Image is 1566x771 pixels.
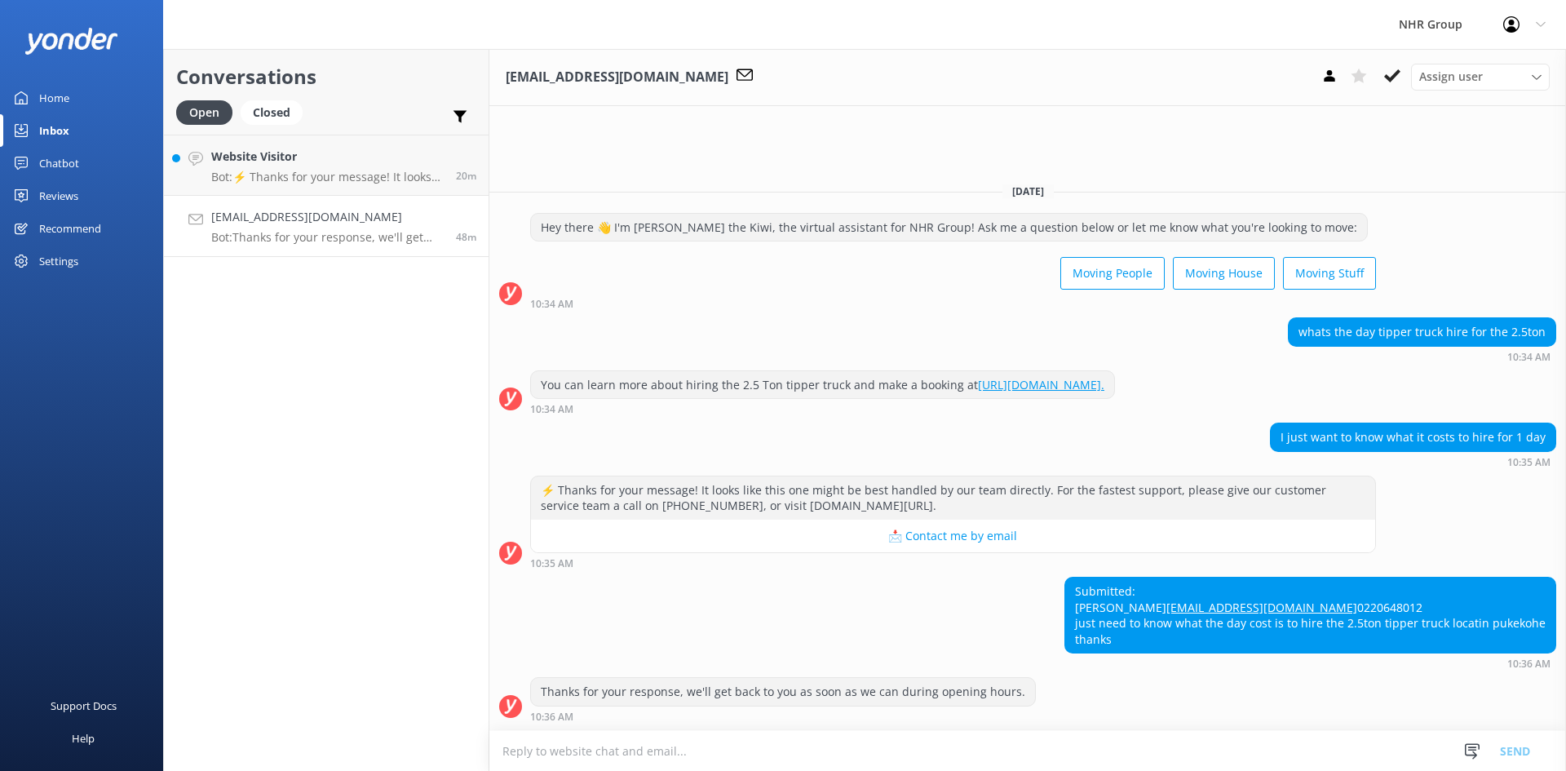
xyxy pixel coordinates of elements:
div: Home [39,82,69,114]
div: Hey there 👋 I'm [PERSON_NAME] the Kiwi, the virtual assistant for NHR Group! Ask me a question be... [531,214,1367,241]
div: Assign User [1411,64,1550,90]
div: Thanks for your response, we'll get back to you as soon as we can during opening hours. [531,678,1035,706]
div: whats the day tipper truck hire for the 2.5ton [1289,318,1555,346]
div: Reviews [39,179,78,212]
div: Inbox [39,114,69,147]
div: You can learn more about hiring the 2.5 Ton tipper truck and make a booking at [531,371,1114,399]
a: Open [176,103,241,121]
div: Chatbot [39,147,79,179]
div: Help [72,722,95,755]
div: Open [176,100,232,125]
div: Closed [241,100,303,125]
div: Aug 26 2025 10:34am (UTC +12:00) Pacific/Auckland [530,298,1376,309]
div: Support Docs [51,689,117,722]
strong: 10:36 AM [530,712,573,722]
span: [DATE] [1002,184,1054,198]
strong: 10:34 AM [530,405,573,414]
div: ⚡ Thanks for your message! It looks like this one might be best handled by our team directly. For... [531,476,1375,520]
a: Closed [241,103,311,121]
h3: [EMAIL_ADDRESS][DOMAIN_NAME] [506,67,728,88]
h2: Conversations [176,61,476,92]
span: Assign user [1419,68,1483,86]
button: Moving House [1173,257,1275,290]
div: I just want to know what it costs to hire for 1 day [1271,423,1555,451]
p: Bot: Thanks for your response, we'll get back to you as soon as we can during opening hours. [211,230,444,245]
a: [EMAIL_ADDRESS][DOMAIN_NAME] [1166,600,1357,615]
div: Aug 26 2025 10:36am (UTC +12:00) Pacific/Auckland [1064,658,1556,669]
a: Website VisitorBot:⚡ Thanks for your message! It looks like this one might be best handled by our... [164,135,489,196]
h4: [EMAIL_ADDRESS][DOMAIN_NAME] [211,208,444,226]
span: Aug 26 2025 10:36am (UTC +12:00) Pacific/Auckland [456,230,476,244]
div: Aug 26 2025 10:34am (UTC +12:00) Pacific/Auckland [530,403,1115,414]
img: yonder-white-logo.png [24,28,118,55]
span: Aug 26 2025 11:04am (UTC +12:00) Pacific/Auckland [456,169,476,183]
h4: Website Visitor [211,148,444,166]
strong: 10:35 AM [1507,458,1551,467]
div: Submitted: [PERSON_NAME] 0220648012 just need to know what the day cost is to hire the 2.5ton tip... [1065,578,1555,653]
div: Aug 26 2025 10:34am (UTC +12:00) Pacific/Auckland [1288,351,1556,362]
button: Moving Stuff [1283,257,1376,290]
button: 📩 Contact me by email [531,520,1375,552]
div: Settings [39,245,78,277]
button: Moving People [1060,257,1165,290]
div: Aug 26 2025 10:35am (UTC +12:00) Pacific/Auckland [530,557,1376,569]
p: Bot: ⚡ Thanks for your message! It looks like this one might be best handled by our team directly... [211,170,444,184]
strong: 10:34 AM [1507,352,1551,362]
a: [URL][DOMAIN_NAME]. [978,377,1104,392]
strong: 10:34 AM [530,299,573,309]
div: Aug 26 2025 10:35am (UTC +12:00) Pacific/Auckland [1270,456,1556,467]
div: Recommend [39,212,101,245]
div: Aug 26 2025 10:36am (UTC +12:00) Pacific/Auckland [530,711,1036,722]
strong: 10:36 AM [1507,659,1551,669]
a: [EMAIL_ADDRESS][DOMAIN_NAME]Bot:Thanks for your response, we'll get back to you as soon as we can... [164,196,489,257]
strong: 10:35 AM [530,559,573,569]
